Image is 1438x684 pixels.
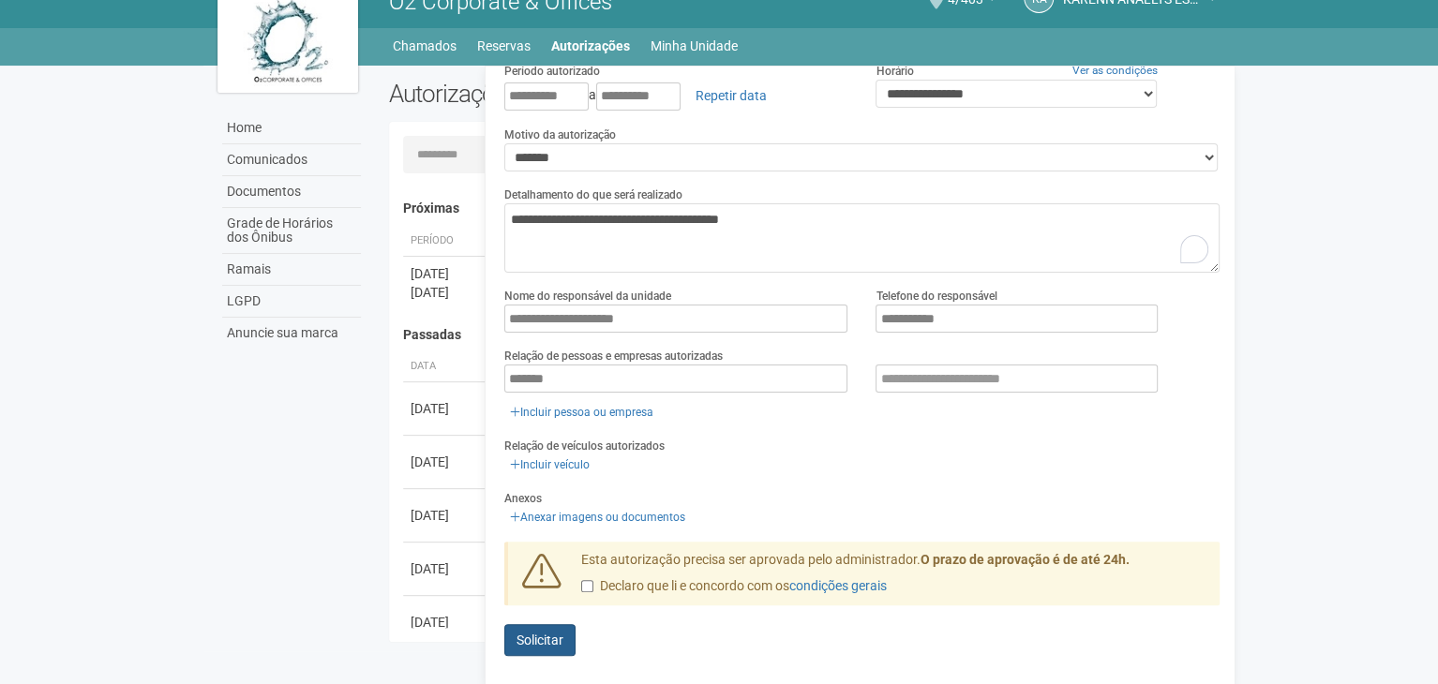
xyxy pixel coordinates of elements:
[222,176,361,208] a: Documentos
[504,186,682,203] label: Detalhamento do que será realizado
[389,80,790,108] h2: Autorizações
[504,438,665,454] label: Relação de veículos autorizados
[876,288,996,305] label: Telefone do responsável
[403,351,487,382] th: Data
[411,264,480,283] div: [DATE]
[222,208,361,254] a: Grade de Horários dos Ônibus
[393,33,457,59] a: Chamados
[222,144,361,176] a: Comunicados
[551,33,630,59] a: Autorizações
[411,453,480,471] div: [DATE]
[222,254,361,286] a: Ramais
[504,288,671,305] label: Nome do responsável da unidade
[504,203,1220,273] textarea: To enrich screen reader interactions, please activate Accessibility in Grammarly extension settings
[921,552,1130,567] strong: O prazo de aprovação é de até 24h.
[222,318,361,349] a: Anuncie sua marca
[411,559,480,578] div: [DATE]
[567,551,1220,605] div: Esta autorização precisa ser aprovada pelo administrador.
[504,126,616,143] label: Motivo da autorização
[411,283,480,302] div: [DATE]
[876,63,913,80] label: Horário
[789,578,887,593] a: condições gerais
[222,286,361,318] a: LGPD
[411,399,480,418] div: [DATE]
[504,402,659,423] a: Incluir pessoa ou empresa
[504,490,542,507] label: Anexos
[504,348,723,364] label: Relação de pessoas e empresas autorizadas
[411,506,480,525] div: [DATE]
[504,507,691,528] a: Anexar imagens ou documentos
[517,632,563,647] span: Solicitar
[222,112,361,144] a: Home
[403,328,1206,342] h4: Passadas
[504,80,848,112] div: a
[504,63,600,80] label: Período autorizado
[411,613,480,632] div: [DATE]
[581,577,887,596] label: Declaro que li e concordo com os
[403,226,487,257] th: Período
[504,624,576,656] button: Solicitar
[1072,64,1158,77] a: Ver as condições
[581,580,593,592] input: Declaro que li e concordo com oscondições gerais
[683,80,779,112] a: Repetir data
[403,201,1206,216] h4: Próximas
[477,33,531,59] a: Reservas
[651,33,738,59] a: Minha Unidade
[504,454,595,475] a: Incluir veículo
